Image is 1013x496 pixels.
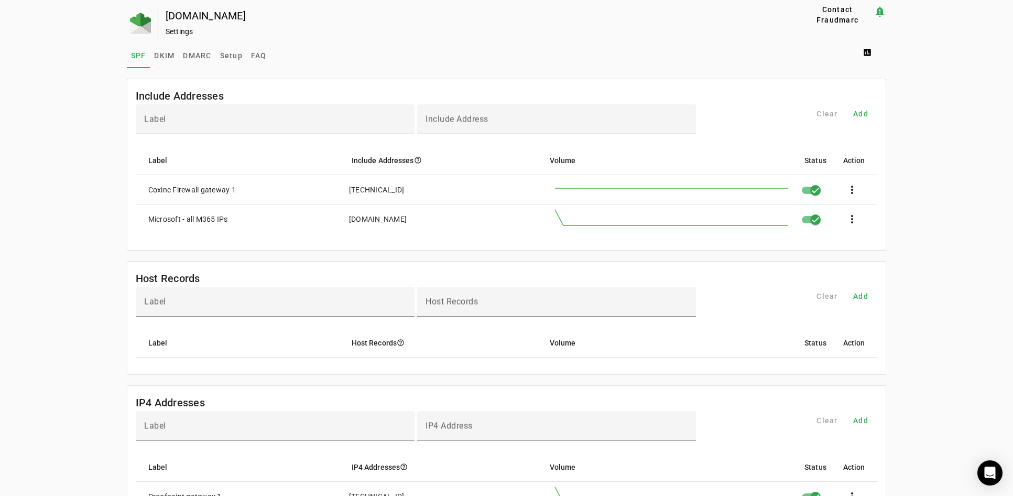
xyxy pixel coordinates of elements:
span: DKIM [154,52,175,59]
mat-header-cell: Label [136,452,343,482]
span: Contact Fraudmarc [805,4,870,25]
mat-header-cell: IP4 Addresses [343,452,541,482]
div: Microsoft - all M365 IPs [148,214,228,224]
mat-header-cell: Host Records [343,328,541,358]
mat-header-cell: Status [796,328,835,358]
mat-label: Host Records [426,297,478,307]
div: [TECHNICAL_ID] [349,185,405,195]
mat-card-title: Host Records [136,270,200,287]
span: DMARC [183,52,211,59]
i: help_outline [400,463,408,471]
mat-header-cell: Status [796,452,835,482]
mat-header-cell: Label [136,328,343,358]
mat-label: Label [144,421,166,431]
button: Contact Fraudmarc [801,5,874,24]
span: Add [853,291,868,301]
span: SPF [131,52,146,59]
span: FAQ [251,52,267,59]
mat-header-cell: Action [835,452,878,482]
mat-header-cell: Action [835,146,878,175]
i: help_outline [397,339,405,347]
mat-card-title: Include Addresses [136,88,224,104]
fm-list-table: Host Records [127,261,887,375]
a: FAQ [247,43,271,68]
mat-icon: notification_important [874,5,886,18]
div: Coxinc Firewall gateway 1 [148,185,236,195]
img: Fraudmarc Logo [130,13,151,34]
mat-header-cell: Include Addresses [343,146,541,175]
div: [DOMAIN_NAME] [349,214,407,224]
mat-header-cell: Volume [541,452,796,482]
span: Setup [220,52,243,59]
mat-label: Include Address [426,114,488,124]
mat-header-cell: Status [796,146,835,175]
mat-card-title: IP4 Addresses [136,394,205,411]
mat-header-cell: Volume [541,146,796,175]
mat-label: Label [144,114,166,124]
a: Setup [216,43,247,68]
div: Open Intercom Messenger [977,460,1003,486]
mat-label: IP4 Address [426,421,473,431]
i: help_outline [414,156,422,164]
mat-header-cell: Label [136,146,343,175]
mat-header-cell: Volume [541,328,796,358]
button: Add [844,411,877,430]
a: DKIM [150,43,179,68]
span: Add [853,109,868,119]
mat-label: Label [144,297,166,307]
button: Add [844,287,877,306]
span: Add [853,415,868,426]
div: Settings [166,26,768,37]
button: Add [844,104,877,123]
div: [DOMAIN_NAME] [166,10,768,21]
fm-list-table: Include Addresses [127,79,887,251]
a: SPF [127,43,150,68]
mat-header-cell: Action [835,328,878,358]
a: DMARC [179,43,215,68]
